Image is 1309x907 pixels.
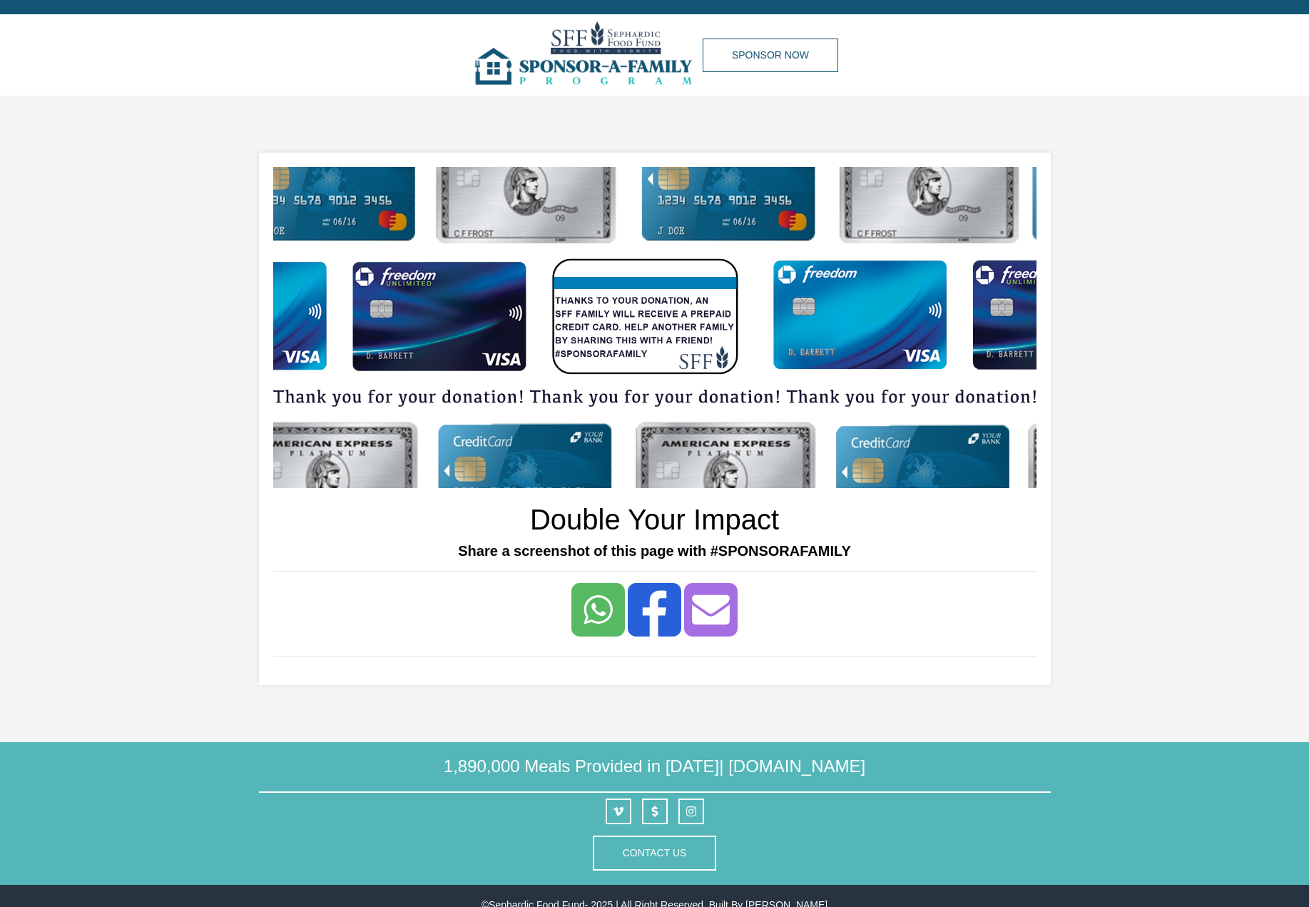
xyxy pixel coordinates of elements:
h4: 1,890,000 Meals Provided in [DATE] [259,756,1051,793]
a: Share to Email [684,583,738,637]
h1: Double Your Impact [530,502,779,537]
h5: Share a screenshot of this page with #SPONSORAFAMILY [273,542,1036,559]
img: img [273,167,1036,488]
a: Sponsor Now [703,39,838,72]
img: img [471,14,703,96]
a: Contact Us [623,847,687,858]
button: Contact Us [593,836,717,871]
a: [DOMAIN_NAME] [728,756,865,776]
a: Share to Facebook [628,583,681,637]
span: | [719,756,723,776]
a: Share to <span class="translation_missing" title="translation missing: en.social_share_button.wha... [571,583,625,637]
